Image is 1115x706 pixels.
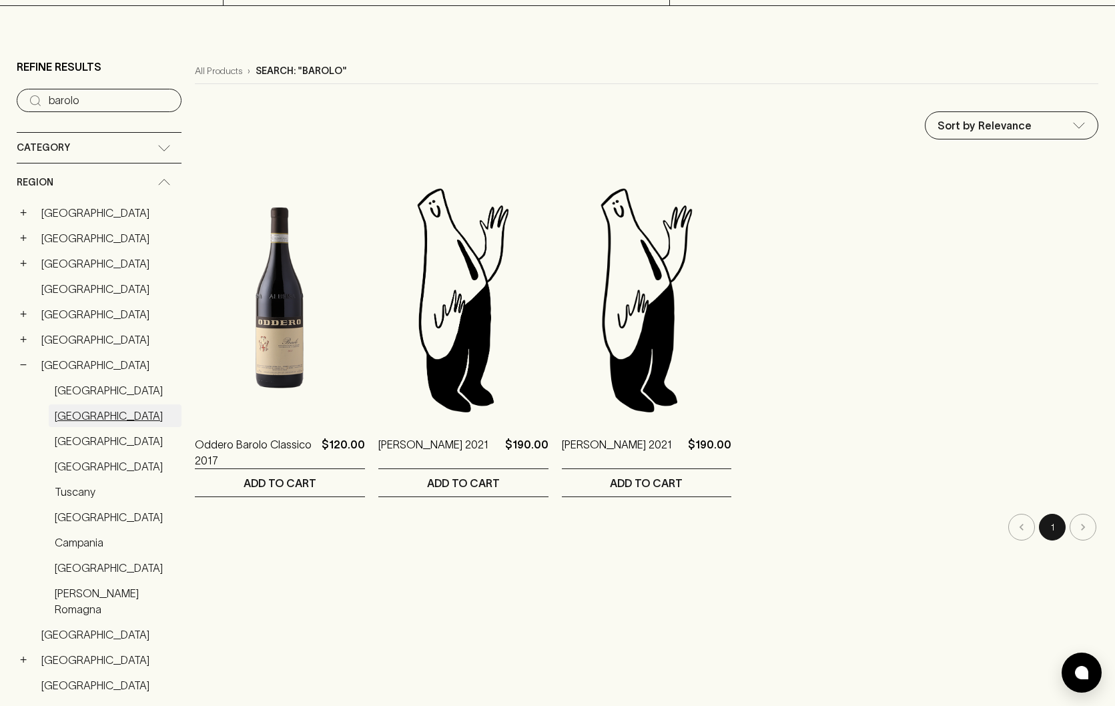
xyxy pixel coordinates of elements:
span: Category [17,139,70,156]
img: bubble-icon [1075,666,1088,679]
a: [GEOGRAPHIC_DATA] [35,328,181,351]
a: [GEOGRAPHIC_DATA] [35,227,181,250]
a: [PERSON_NAME] 2021 [562,436,672,468]
p: $190.00 [505,436,548,468]
p: $190.00 [688,436,731,468]
a: Oddero Barolo Classico 2017 [195,436,316,468]
a: [PERSON_NAME] Romagna [49,582,181,621]
div: Sort by Relevance [925,112,1098,139]
img: Blackhearts & Sparrows Man [562,183,732,416]
a: [PERSON_NAME] 2021 [378,436,488,468]
p: ADD TO CART [244,475,316,491]
a: Campania [49,531,181,554]
button: + [17,206,30,220]
a: [GEOGRAPHIC_DATA] [35,202,181,224]
p: Sort by Relevance [938,117,1032,133]
a: [GEOGRAPHIC_DATA] [35,649,181,671]
button: ADD TO CART [195,469,365,496]
a: [GEOGRAPHIC_DATA] [35,674,181,697]
p: Refine Results [17,59,101,75]
img: Blackhearts & Sparrows Man [378,183,548,416]
button: page 1 [1039,514,1066,541]
a: [GEOGRAPHIC_DATA] [49,557,181,579]
span: Region [17,174,53,191]
a: [GEOGRAPHIC_DATA] [35,354,181,376]
button: + [17,308,30,321]
p: $120.00 [322,436,365,468]
input: Try “Pinot noir” [49,90,171,111]
nav: pagination navigation [195,514,1098,541]
a: [GEOGRAPHIC_DATA] [35,278,181,300]
div: Region [17,163,181,202]
button: + [17,232,30,245]
div: Category [17,133,181,163]
button: + [17,257,30,270]
button: + [17,653,30,667]
p: ADD TO CART [427,475,500,491]
a: [GEOGRAPHIC_DATA] [35,252,181,275]
a: [GEOGRAPHIC_DATA] [49,404,181,427]
button: − [17,358,30,372]
p: › [248,64,250,78]
button: ADD TO CART [378,469,548,496]
a: [GEOGRAPHIC_DATA] [49,455,181,478]
p: Search: "barolo" [256,64,347,78]
a: [GEOGRAPHIC_DATA] [49,379,181,402]
p: ADD TO CART [610,475,683,491]
img: Oddero Barolo Classico 2017 [195,183,365,416]
button: ADD TO CART [562,469,732,496]
a: All Products [195,64,242,78]
button: + [17,333,30,346]
a: [GEOGRAPHIC_DATA] [35,303,181,326]
a: [GEOGRAPHIC_DATA] [49,506,181,528]
a: Tuscany [49,480,181,503]
a: [GEOGRAPHIC_DATA] [35,623,181,646]
a: [GEOGRAPHIC_DATA] [49,430,181,452]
